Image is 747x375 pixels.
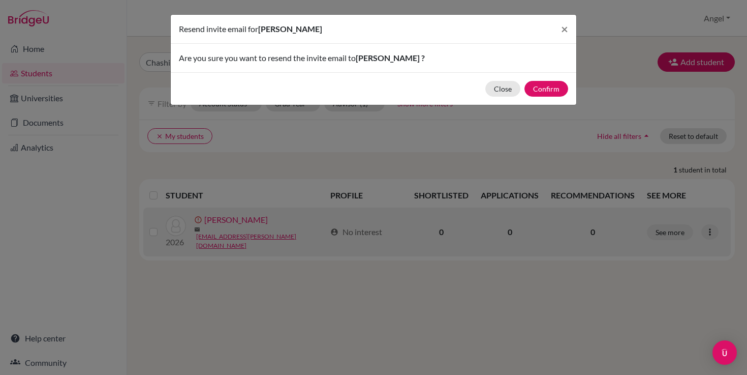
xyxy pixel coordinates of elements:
button: Close [553,15,576,43]
span: [PERSON_NAME] [258,24,322,34]
div: Open Intercom Messenger [712,340,737,365]
span: [PERSON_NAME] ? [356,53,425,63]
button: Confirm [524,81,568,97]
span: Resend invite email for [179,24,258,34]
p: Are you sure you want to resend the invite email to [179,52,568,64]
span: × [561,21,568,36]
button: Close [485,81,520,97]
